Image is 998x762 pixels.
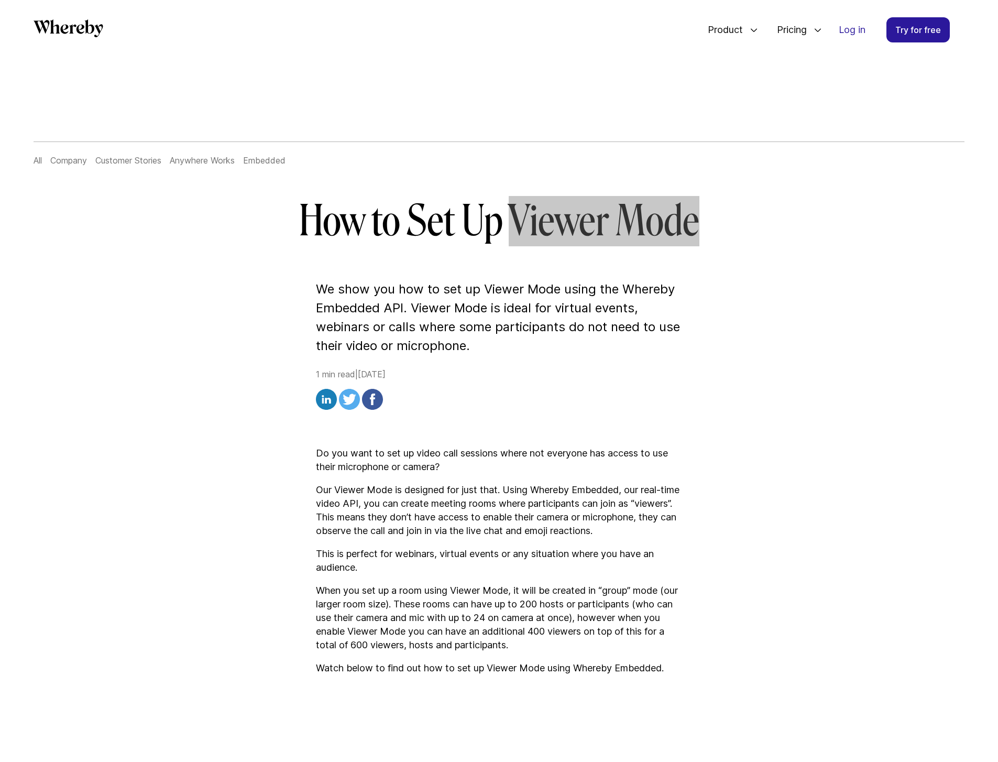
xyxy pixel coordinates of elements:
a: Anywhere Works [170,155,235,166]
span: Product [697,13,745,47]
p: This is perfect for webinars, virtual events or any situation where you have an audience. [316,547,683,574]
a: Embedded [243,155,286,166]
img: twitter [339,389,360,410]
p: Do you want to set up video call sessions where not everyone has access to use their microphone o... [316,447,683,474]
a: Company [50,155,87,166]
p: We show you how to set up Viewer Mode using the Whereby Embedded API. Viewer Mode is ideal for vi... [316,280,683,355]
a: Try for free [886,17,950,42]
img: linkedin [316,389,337,410]
p: Watch below to find out how to set up Viewer Mode using Whereby Embedded. [316,661,683,675]
img: facebook [362,389,383,410]
a: Customer Stories [95,155,161,166]
p: When you set up a room using Viewer Mode, it will be created in “group” mode (our larger room siz... [316,584,683,652]
svg: Whereby [34,19,103,37]
span: Pricing [766,13,809,47]
a: Log in [830,18,874,42]
a: All [34,155,42,166]
p: Our Viewer Mode is designed for just that. Using Whereby Embedded, our real-time video API, you c... [316,483,683,538]
h1: How to Set Up Viewer Mode [198,196,801,246]
a: Whereby [34,19,103,41]
div: 1 min read | [DATE] [316,368,683,413]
